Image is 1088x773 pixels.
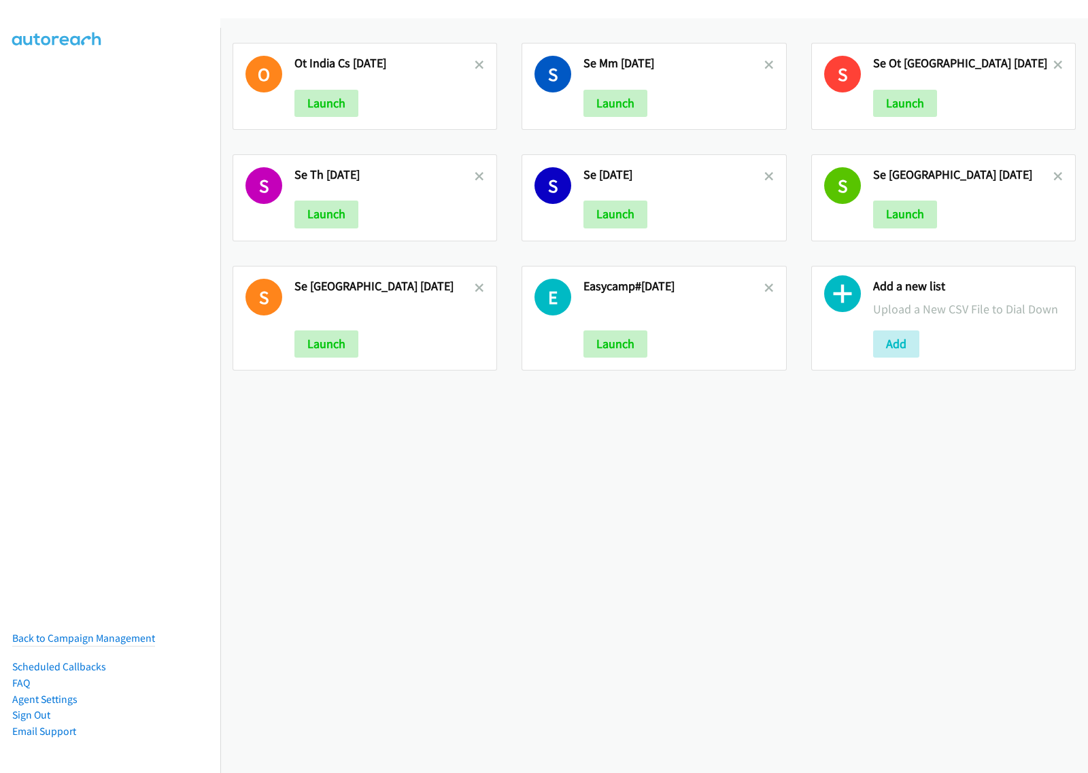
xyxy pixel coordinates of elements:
[583,167,764,183] h2: Se [DATE]
[583,279,764,294] h2: Easycamp#[DATE]
[534,279,571,315] h1: E
[824,167,861,204] h1: S
[583,90,647,117] button: Launch
[12,708,50,721] a: Sign Out
[245,279,282,315] h1: S
[245,56,282,92] h1: O
[873,167,1053,183] h2: Se [GEOGRAPHIC_DATA] [DATE]
[873,201,937,228] button: Launch
[294,330,358,358] button: Launch
[12,725,76,738] a: Email Support
[824,56,861,92] h1: S
[534,56,571,92] h1: S
[294,90,358,117] button: Launch
[583,201,647,228] button: Launch
[873,90,937,117] button: Launch
[873,330,919,358] button: Add
[583,330,647,358] button: Launch
[583,56,764,71] h2: Se Mm [DATE]
[12,693,78,706] a: Agent Settings
[245,167,282,204] h1: S
[294,56,475,71] h2: Ot India Cs [DATE]
[873,56,1053,71] h2: Se Ot [GEOGRAPHIC_DATA] [DATE]
[534,167,571,204] h1: S
[873,279,1063,294] h2: Add a new list
[12,660,106,673] a: Scheduled Callbacks
[873,300,1063,318] p: Upload a New CSV File to Dial Down
[294,167,475,183] h2: Se Th [DATE]
[294,201,358,228] button: Launch
[12,632,155,645] a: Back to Campaign Management
[12,676,30,689] a: FAQ
[294,279,475,294] h2: Se [GEOGRAPHIC_DATA] [DATE]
